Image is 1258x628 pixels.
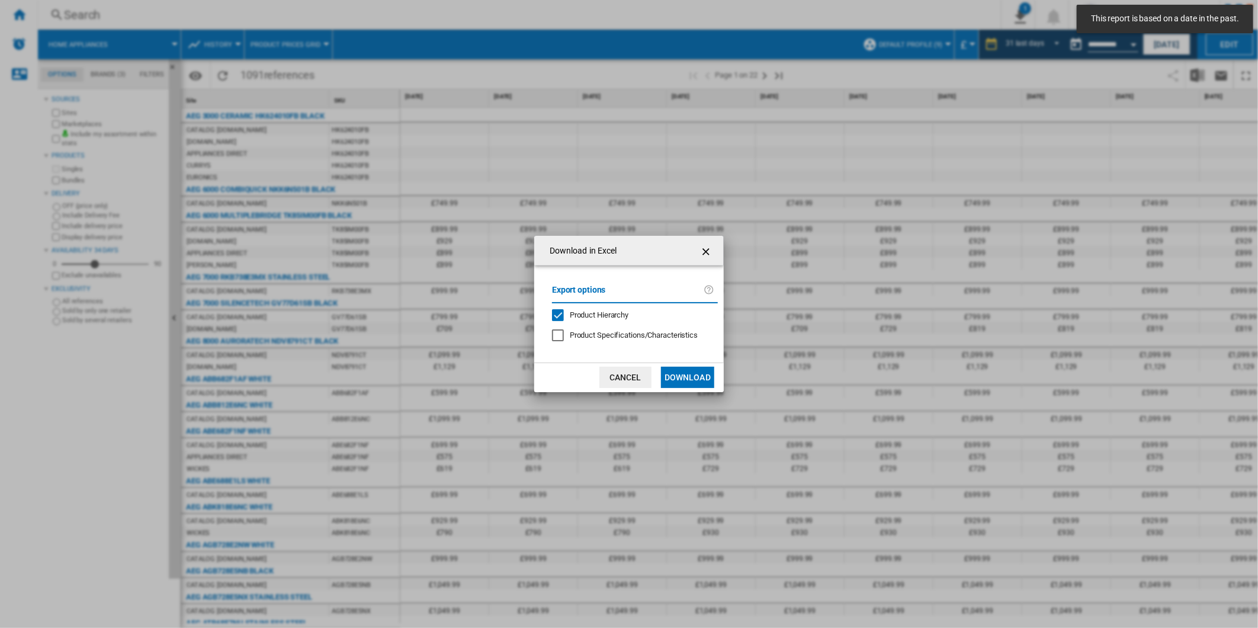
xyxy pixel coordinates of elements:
span: Product Hierarchy [570,310,628,319]
button: getI18NText('BUTTONS.CLOSE_DIALOG') [695,239,719,262]
md-checkbox: Product Hierarchy [552,309,708,321]
label: Export options [552,283,704,305]
button: Cancel [599,367,652,388]
ng-md-icon: getI18NText('BUTTONS.CLOSE_DIALOG') [700,245,714,259]
span: This report is based on a date in the past. [1087,13,1243,25]
span: Product Specifications/Characteristics [570,331,698,339]
md-dialog: Download in ... [534,236,724,392]
div: Only applies to Category View [570,330,698,341]
h4: Download in Excel [544,245,617,257]
button: Download [661,367,714,388]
